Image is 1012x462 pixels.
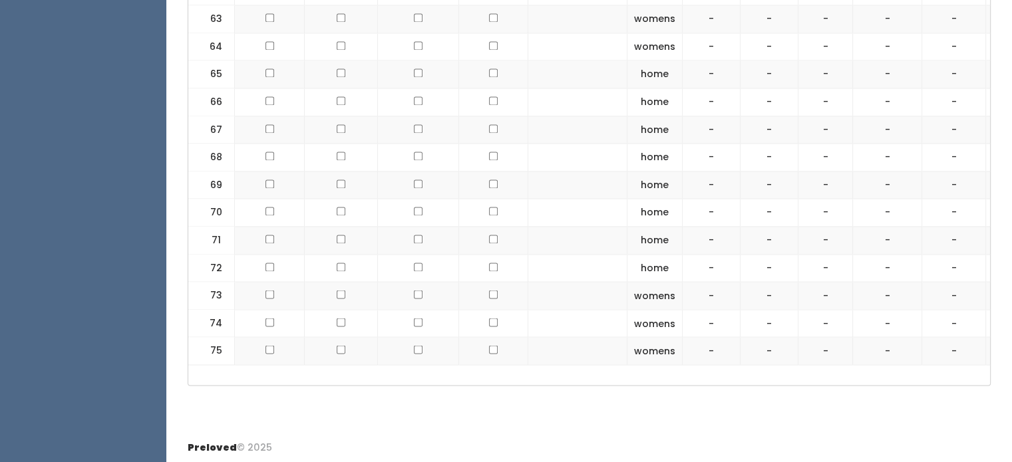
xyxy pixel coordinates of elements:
td: home [627,199,683,227]
td: - [683,144,741,172]
td: - [798,337,853,365]
td: womens [627,282,683,310]
td: - [922,199,986,227]
td: home [627,254,683,282]
td: - [853,254,922,282]
td: - [683,199,741,227]
td: - [798,116,853,144]
td: - [922,33,986,60]
span: Preloved [188,440,237,453]
td: - [798,254,853,282]
td: womens [627,5,683,33]
td: - [683,282,741,310]
td: womens [627,33,683,60]
td: 66 [188,88,235,116]
td: - [798,144,853,172]
td: 65 [188,60,235,88]
td: - [683,171,741,199]
td: - [741,60,798,88]
td: - [922,309,986,337]
td: - [798,282,853,310]
td: - [798,88,853,116]
td: home [627,144,683,172]
td: - [741,88,798,116]
td: 72 [188,254,235,282]
td: - [853,171,922,199]
td: - [683,254,741,282]
td: - [922,60,986,88]
td: - [798,60,853,88]
td: - [741,337,798,365]
td: - [922,88,986,116]
td: - [741,254,798,282]
td: 64 [188,33,235,60]
td: - [853,60,922,88]
td: - [683,309,741,337]
td: - [798,199,853,227]
td: - [922,254,986,282]
td: - [683,88,741,116]
td: - [853,144,922,172]
td: 69 [188,171,235,199]
td: - [741,116,798,144]
td: - [922,5,986,33]
td: - [798,171,853,199]
td: - [741,226,798,254]
td: womens [627,337,683,365]
td: - [922,116,986,144]
td: home [627,60,683,88]
div: © 2025 [188,429,272,454]
td: - [683,33,741,60]
td: - [853,309,922,337]
td: - [853,88,922,116]
td: - [683,226,741,254]
td: - [741,33,798,60]
td: - [853,5,922,33]
td: - [922,144,986,172]
td: home [627,88,683,116]
td: - [741,144,798,172]
td: - [741,171,798,199]
td: - [853,33,922,60]
td: 68 [188,144,235,172]
td: home [627,116,683,144]
td: - [741,282,798,310]
td: - [922,171,986,199]
td: - [853,226,922,254]
td: home [627,226,683,254]
td: - [683,116,741,144]
td: 70 [188,199,235,227]
td: 75 [188,337,235,365]
td: home [627,171,683,199]
td: - [922,226,986,254]
td: - [798,226,853,254]
td: - [683,60,741,88]
td: 74 [188,309,235,337]
td: 71 [188,226,235,254]
td: - [798,5,853,33]
td: 73 [188,282,235,310]
td: - [853,282,922,310]
td: 63 [188,5,235,33]
td: - [741,5,798,33]
td: - [922,282,986,310]
td: - [683,5,741,33]
td: - [741,309,798,337]
td: - [741,199,798,227]
td: 67 [188,116,235,144]
td: - [922,337,986,365]
td: - [853,199,922,227]
td: - [798,309,853,337]
td: - [853,116,922,144]
td: - [683,337,741,365]
td: - [853,337,922,365]
td: - [798,33,853,60]
td: womens [627,309,683,337]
